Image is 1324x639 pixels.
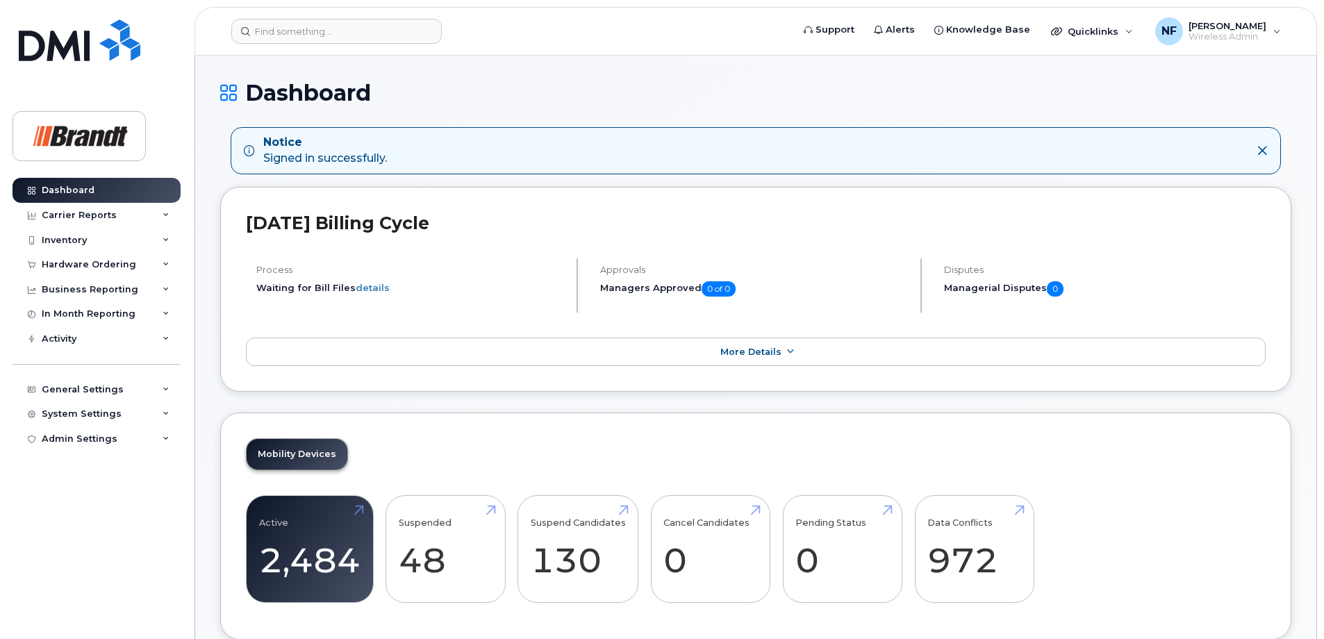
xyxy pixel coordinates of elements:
h1: Dashboard [220,81,1291,105]
li: Waiting for Bill Files [256,281,565,294]
h5: Managerial Disputes [944,281,1266,297]
h4: Approvals [600,265,909,275]
a: Suspend Candidates 130 [531,504,626,595]
a: Mobility Devices [247,439,347,470]
h5: Managers Approved [600,281,909,297]
span: 0 [1047,281,1064,297]
a: Suspended 48 [399,504,493,595]
h2: [DATE] Billing Cycle [246,213,1266,233]
span: More Details [720,347,781,357]
h4: Disputes [944,265,1266,275]
a: Pending Status 0 [795,504,889,595]
h4: Process [256,265,565,275]
a: Active 2,484 [259,504,361,595]
span: 0 of 0 [702,281,736,297]
a: Cancel Candidates 0 [663,504,757,595]
div: Signed in successfully. [263,135,387,167]
a: Data Conflicts 972 [927,504,1021,595]
a: details [356,282,390,293]
strong: Notice [263,135,387,151]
